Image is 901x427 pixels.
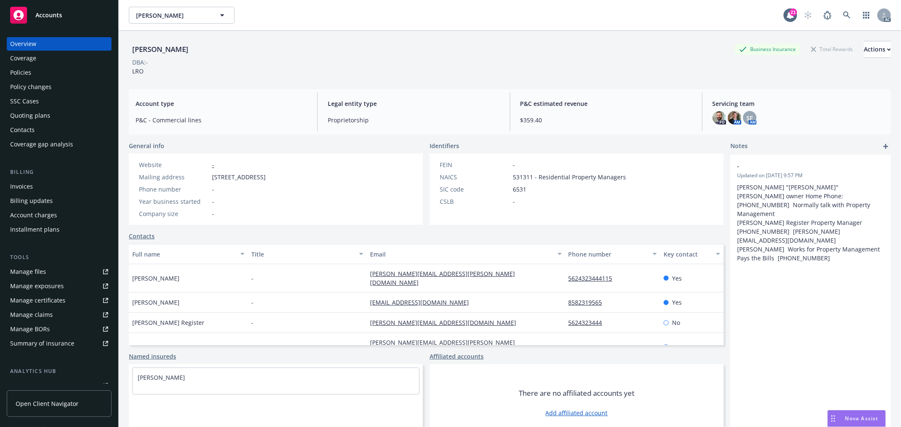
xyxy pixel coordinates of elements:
[440,185,509,194] div: SIC code
[129,352,176,361] a: Named insureds
[569,298,609,306] a: 8582319565
[139,185,209,194] div: Phone number
[440,160,509,169] div: FEIN
[519,388,634,398] span: There are no affiliated accounts yet
[10,294,65,307] div: Manage certificates
[139,160,209,169] div: Website
[10,123,35,137] div: Contacts
[139,197,209,206] div: Year business started
[10,379,80,392] div: Loss summary generator
[7,279,112,293] a: Manage exposures
[212,209,214,218] span: -
[10,208,57,222] div: Account charges
[520,99,692,108] span: P&C estimated revenue
[565,244,660,264] button: Phone number
[212,185,214,194] span: -
[713,99,884,108] span: Servicing team
[7,37,112,51] a: Overview
[838,7,855,24] a: Search
[251,298,253,307] span: -
[7,51,112,65] a: Coverage
[789,8,797,16] div: 21
[10,337,74,350] div: Summary of insurance
[132,67,144,75] span: LRO
[10,322,50,336] div: Manage BORs
[730,141,748,151] span: Notes
[737,183,884,262] p: [PERSON_NAME] "[PERSON_NAME]" [PERSON_NAME] owner Home Phone: [PHONE_NUMBER] Normally talk with P...
[430,141,459,150] span: Identifiers
[828,410,886,427] button: Nova Assist
[569,274,619,282] a: 5624323444115
[513,197,515,206] span: -
[10,180,33,193] div: Invoices
[737,172,884,179] span: Updated on [DATE] 9:57 PM
[132,58,148,67] div: DBA: -
[367,244,565,264] button: Email
[728,111,741,124] img: photo
[10,223,60,236] div: Installment plans
[136,11,209,20] span: [PERSON_NAME]
[807,44,857,54] div: Total Rewards
[7,194,112,208] a: Billing updates
[660,244,724,264] button: Key contact
[10,37,36,51] div: Overview
[845,415,879,422] span: Nova Assist
[7,123,112,137] a: Contacts
[132,298,180,307] span: [PERSON_NAME]
[16,399,79,408] span: Open Client Navigator
[10,109,50,122] div: Quoting plans
[10,66,31,79] div: Policies
[10,308,53,322] div: Manage claims
[7,337,112,350] a: Summary of insurance
[10,194,53,208] div: Billing updates
[212,197,214,206] span: -
[672,274,682,283] span: Yes
[737,162,862,170] span: -
[569,319,609,327] a: 5624323444
[569,343,609,351] a: 5624323444
[251,343,253,351] span: -
[136,116,307,124] span: P&C - Commercial lines
[7,223,112,236] a: Installment plans
[132,250,235,259] div: Full name
[7,168,112,176] div: Billing
[10,279,64,293] div: Manage exposures
[136,99,307,108] span: Account type
[7,308,112,322] a: Manage claims
[440,173,509,181] div: NAICS
[251,250,354,259] div: Title
[7,208,112,222] a: Account charges
[713,111,726,124] img: photo
[129,7,234,24] button: [PERSON_NAME]
[129,232,155,241] a: Contacts
[7,138,112,151] a: Coverage gap analysis
[513,173,626,181] span: 531311 - Residential Property Managers
[129,244,248,264] button: Full name
[7,265,112,278] a: Manage files
[828,411,838,427] div: Drag to move
[430,352,484,361] a: Affiliated accounts
[672,318,680,327] span: No
[370,338,515,355] a: [PERSON_NAME][EMAIL_ADDRESS][PERSON_NAME][DOMAIN_NAME]
[10,80,52,94] div: Policy changes
[7,3,112,27] a: Accounts
[7,367,112,376] div: Analytics hub
[370,250,552,259] div: Email
[10,265,46,278] div: Manage files
[370,270,515,286] a: [PERSON_NAME][EMAIL_ADDRESS][PERSON_NAME][DOMAIN_NAME]
[251,274,253,283] span: -
[132,318,204,327] span: [PERSON_NAME] Register
[10,95,39,108] div: SSC Cases
[35,12,62,19] span: Accounts
[858,7,875,24] a: Switch app
[7,80,112,94] a: Policy changes
[735,44,800,54] div: Business Insurance
[129,44,192,55] div: [PERSON_NAME]
[513,185,526,194] span: 6531
[370,298,476,306] a: [EMAIL_ADDRESS][DOMAIN_NAME]
[251,318,253,327] span: -
[513,160,515,169] span: -
[7,95,112,108] a: SSC Cases
[139,209,209,218] div: Company size
[328,99,499,108] span: Legal entity type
